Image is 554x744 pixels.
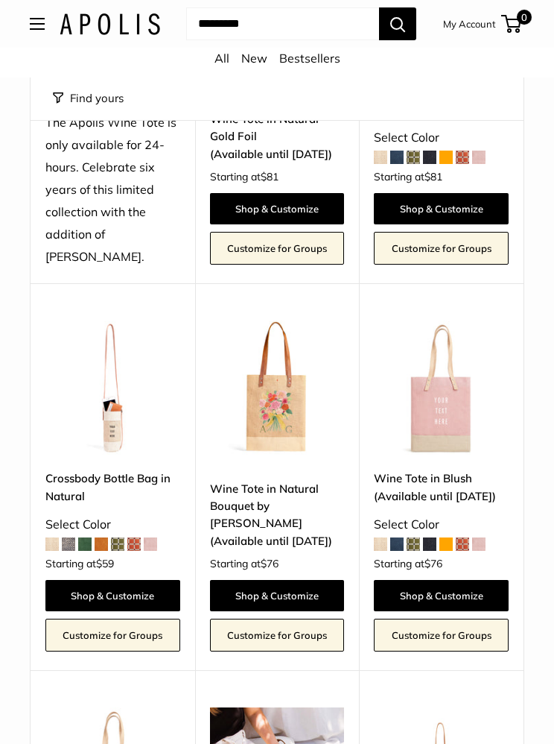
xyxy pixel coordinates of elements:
div: The Apolis Wine Tote is only available for 24-hours. Celebrate six years of this limited collecti... [45,112,180,268]
a: Customize for Groups [45,619,180,652]
a: Shop & Customize [210,193,345,224]
a: Shop & Customize [374,580,509,611]
button: Filter collection [53,88,124,109]
a: Wine Tote in Natural Gold Foil(Available until [DATE]) [210,110,345,163]
span: $59 [96,557,114,570]
a: Shop & Customize [374,193,509,224]
button: Search [379,7,416,40]
div: Select Color [374,127,509,149]
img: Apolis [60,13,160,35]
span: Starting at [374,558,442,569]
a: My Account [443,15,496,33]
a: Customize for Groups [210,619,345,652]
a: Customize for Groups [374,619,509,652]
button: Open menu [30,18,45,30]
span: Starting at [210,558,278,569]
a: All [214,51,229,66]
a: Wine Tote in Blush(Available until [DATE]) [374,470,509,505]
a: New [241,51,267,66]
a: Crossbody Bottle Bag in Natural [45,470,180,505]
a: Wine Tote in BlushWine Tote in Blush [374,321,509,455]
input: Search... [186,7,379,40]
a: Wine Tote in Natural Bouquet by Amy LogsdonWine Tote in Natural Bouquet by Amy Logsdon [210,321,345,455]
img: Wine Tote in Natural Bouquet by Amy Logsdon [210,321,345,455]
span: Starting at [210,171,278,182]
a: Customize for Groups [210,232,345,265]
a: Shop & Customize [210,580,345,611]
span: Starting at [374,171,442,182]
a: Wine Tote in Natural Bouquet by [PERSON_NAME](Available until [DATE]) [210,480,345,549]
span: Starting at [45,558,114,569]
span: $81 [424,170,442,183]
a: description_Our first Crossbody Bottle Bagdescription_Effortless Style [45,321,180,455]
img: Wine Tote in Blush [374,321,509,455]
a: Customize for Groups [374,232,509,265]
span: $81 [261,170,278,183]
div: Select Color [374,514,509,536]
img: description_Our first Crossbody Bottle Bag [45,321,180,455]
a: 0 [503,15,521,33]
div: Select Color [45,514,180,536]
span: $76 [261,557,278,570]
span: 0 [517,10,532,25]
a: Bestsellers [279,51,340,66]
a: Shop & Customize [45,580,180,611]
span: $76 [424,557,442,570]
